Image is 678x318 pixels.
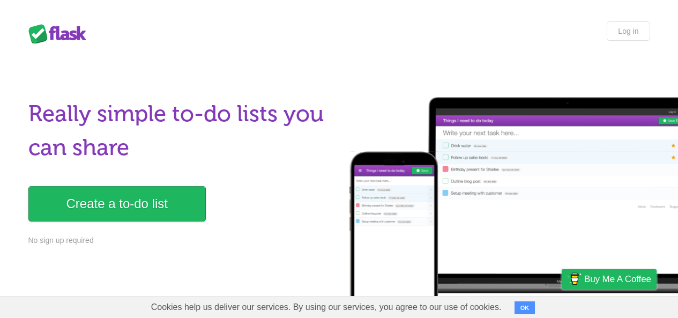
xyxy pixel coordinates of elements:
[567,270,582,288] img: Buy me a coffee
[28,235,333,246] p: No sign up required
[515,301,535,314] button: OK
[607,21,650,41] a: Log in
[140,297,512,318] span: Cookies help us deliver our services. By using our services, you agree to our use of cookies.
[562,269,657,289] a: Buy me a coffee
[28,186,206,221] a: Create a to-do list
[28,97,333,165] h1: Really simple to-do lists you can share
[584,270,651,289] span: Buy me a coffee
[28,24,93,43] div: Flask Lists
